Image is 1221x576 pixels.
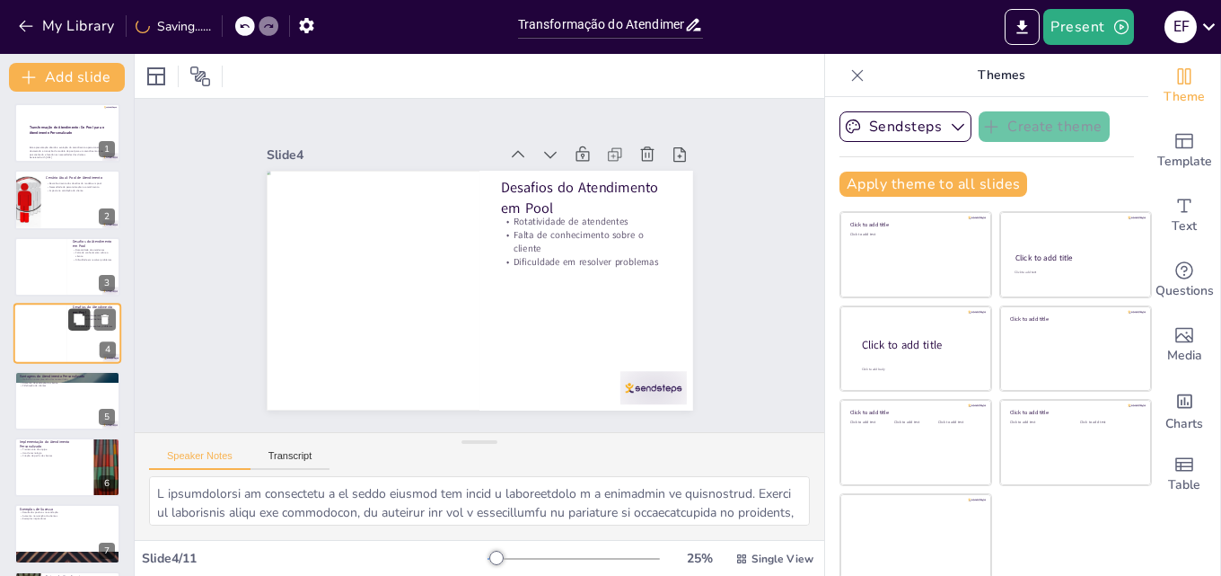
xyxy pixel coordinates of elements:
div: Change the overall theme [1148,54,1220,119]
div: Add text boxes [1148,183,1220,248]
div: Add a table [1148,442,1220,507]
div: 4 [100,342,116,359]
button: Export to PowerPoint [1005,9,1040,45]
p: Criação de perfis de clientes [20,455,89,458]
p: Cenário Atual: Pool de Atendimento [46,174,115,180]
button: Sendsteps [839,111,971,142]
button: Duplicate Slide [68,309,90,331]
div: https://cdn.sendsteps.com/images/logo/sendsteps_logo_white.pnghttps://cdn.sendsteps.com/images/lo... [14,438,120,497]
p: Treinamento da equipe [20,448,89,451]
div: 7 [14,504,120,563]
div: Click to add title [1010,315,1138,322]
div: 7 [99,543,115,559]
button: Delete Slide [94,309,116,331]
p: Rotatividade de atendentes [73,248,115,252]
span: Text [1172,217,1197,236]
span: Template [1157,152,1212,172]
div: Click to add title [1010,409,1138,416]
span: Charts [1165,414,1203,434]
p: Desafios do Atendimento em Pool [501,178,672,217]
button: E F [1164,9,1197,45]
div: 2 [99,208,115,225]
div: Click to add title [850,409,979,416]
div: https://cdn.sendsteps.com/images/logo/sendsteps_logo_white.pnghttps://cdn.sendsteps.com/images/lo... [14,170,120,229]
p: Desafios do Atendimento em Pool [73,306,116,315]
span: Position [189,66,211,87]
div: Click to add text [1080,421,1137,425]
button: Transcript [250,450,330,470]
div: Click to add text [894,421,935,425]
p: Exemplos inspiradores [20,518,115,521]
button: My Library [13,12,122,40]
div: Slide 4 [267,146,499,164]
span: Questions [1155,281,1214,301]
div: 6 [99,475,115,492]
div: https://cdn.sendsteps.com/images/logo/sendsteps_logo_white.pnghttps://cdn.sendsteps.com/images/lo... [14,371,120,430]
p: Desafios do Atendimento em Pool [73,239,115,249]
p: Falta de conhecimento sobre o cliente [501,228,672,255]
p: Implementação do Atendimento Personalizado [20,439,89,449]
div: Click to add title [850,221,979,228]
div: 3 [99,275,115,291]
p: Reconhecimento dos desafios do modelo em pool [46,182,115,185]
div: Click to add text [850,421,891,425]
p: Vantagens do Atendimento Personalizado [20,373,115,378]
div: Add ready made slides [1148,119,1220,183]
div: Click to add title [862,338,977,353]
span: Media [1167,346,1202,366]
div: Saving...... [136,18,211,35]
p: Aumento da satisfação do cliente [20,381,115,385]
strong: Transformação do Atendimento: Do Pool para o Atendimento Personalizado [30,126,104,136]
div: https://cdn.sendsteps.com/images/logo/sendsteps_logo_white.pnghttps://cdn.sendsteps.com/images/lo... [14,237,120,297]
div: https://cdn.sendsteps.com/images/logo/sendsteps_logo_white.pnghttps://cdn.sendsteps.com/images/lo... [14,103,120,163]
p: Rotatividade de atendentes [501,215,672,228]
div: 5 [99,409,115,425]
div: Click to add body [862,368,975,372]
p: Falta de conhecimento sobre o cliente [73,318,116,324]
div: Click to add text [1010,421,1067,425]
button: Apply theme to all slides [839,172,1027,197]
button: Add slide [9,63,125,92]
div: https://cdn.sendsteps.com/images/logo/sendsteps_logo_white.pnghttps://cdn.sendsteps.com/images/lo... [13,303,121,364]
input: Insert title [518,12,685,38]
div: E F [1164,11,1197,43]
p: Exemplos de Sucesso [20,507,115,512]
p: Resultados positivos na satisfação [20,511,115,515]
p: Esta apresentação aborda a evolução do atendimento operacional, destacando a transição do modelo ... [30,146,109,156]
p: Necessidade de personalização no atendimento [46,185,115,189]
div: Click to add text [1015,270,1134,275]
p: Dificuldade em resolver problemas [73,258,115,261]
div: 1 [99,141,115,157]
div: 25 % [678,550,721,567]
textarea: L ipsumdolorsi am consectetu a el seddo eiusmod tem incid u laboreetdolo m a enimadmin ve quisnos... [149,476,810,526]
p: Melhoria na compreensão das necessidades [20,377,115,381]
div: Click to add text [938,421,979,425]
div: Click to add title [1015,253,1135,263]
p: Dificuldade em resolver problemas [501,255,672,269]
div: Slide 4 / 11 [142,550,488,567]
p: Uso de tecnologia [20,451,89,455]
p: Falta de conhecimento sobre o cliente [73,252,115,258]
p: Rotatividade de atendentes [73,315,116,318]
div: Click to add text [850,233,979,237]
p: Aumento na retenção de clientes [20,514,115,518]
p: Themes [872,54,1130,97]
button: Create theme [979,111,1110,142]
button: Present [1043,9,1133,45]
div: Add images, graphics, shapes or video [1148,313,1220,377]
p: Impacto na satisfação do cliente [46,188,115,191]
button: Speaker Notes [149,450,250,470]
p: Dificuldade em resolver problemas [73,324,116,328]
p: Fidelização de clientes [20,384,115,387]
div: Layout [142,62,171,91]
span: Table [1168,475,1200,495]
div: Get real-time input from your audience [1148,248,1220,313]
div: Add charts and graphs [1148,377,1220,442]
p: Generated with [URL] [30,156,109,160]
span: Theme [1164,87,1205,107]
span: Single View [751,552,813,566]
